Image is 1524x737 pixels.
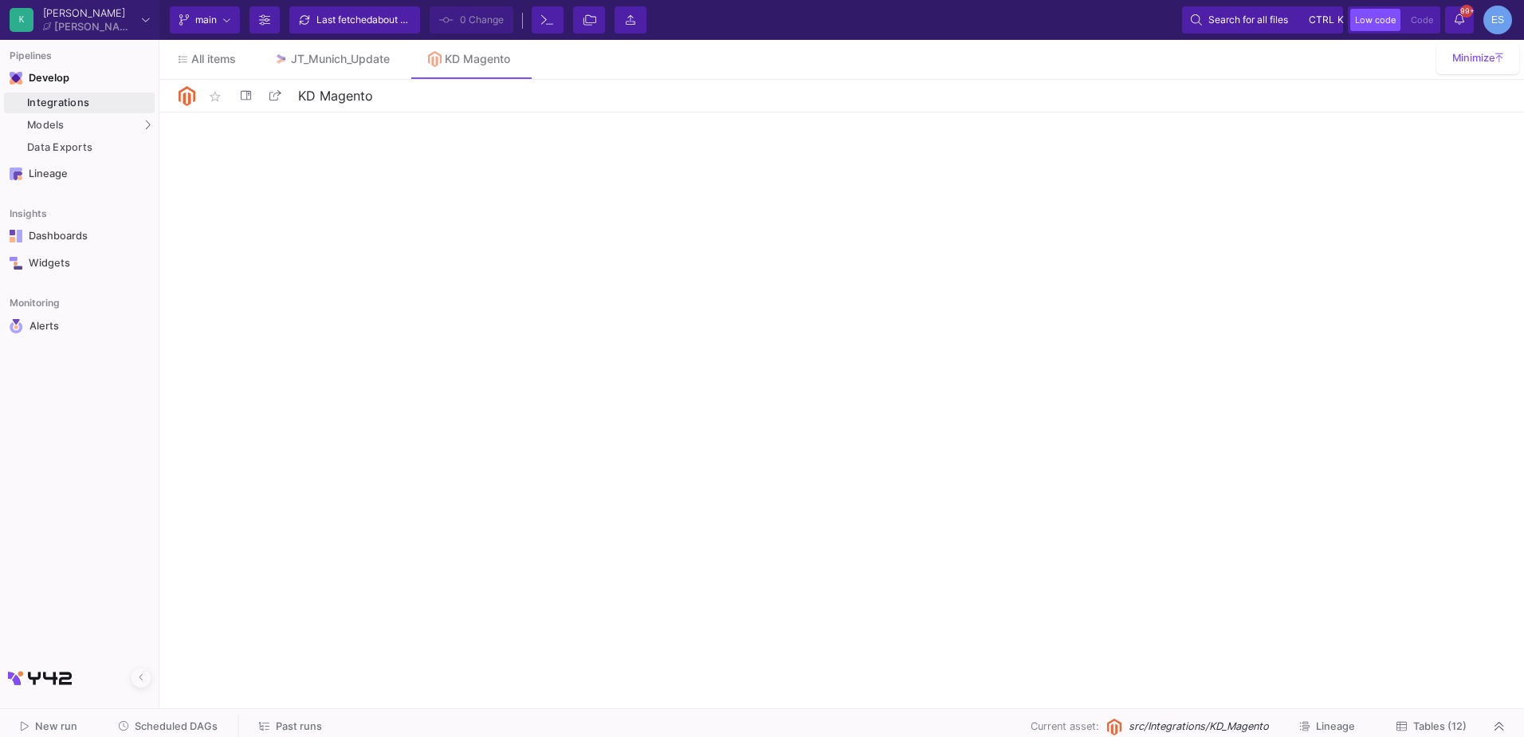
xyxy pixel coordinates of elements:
div: JT_Munich_Update [291,53,390,65]
div: ES [1483,6,1512,34]
img: Logo [179,86,195,106]
a: Navigation iconWidgets [4,250,155,276]
button: main [170,6,240,33]
mat-expansion-panel-header: Navigation iconDevelop [4,65,155,91]
div: Widgets [29,257,132,270]
a: Navigation iconAlerts [4,313,155,340]
span: main [195,8,217,32]
button: Search for all filesctrlk [1182,6,1343,33]
a: Navigation iconLineage [4,161,155,187]
div: K [10,8,33,32]
div: Dashboards [29,230,132,242]
button: ES [1479,6,1512,34]
button: Low code [1350,9,1400,31]
img: Navigation icon [10,72,22,85]
button: 99+ [1445,6,1474,33]
span: Models [27,119,65,132]
mat-icon: star_border [206,87,225,106]
img: Navigation icon [10,257,22,270]
div: [PERSON_NAME] [54,22,136,32]
img: Tab icon [274,53,288,66]
span: Scheduled DAGs [135,720,218,732]
span: Past runs [276,720,322,732]
div: Last fetched [316,8,412,32]
div: Alerts [29,319,133,333]
img: Navigation icon [10,230,22,242]
span: 99+ [1460,5,1473,18]
div: Integrations [27,97,151,109]
img: Navigation icon [10,167,22,180]
button: Code [1406,9,1438,31]
img: Magento via MySQL Amazon RDS [1106,719,1122,735]
div: Lineage [29,167,132,180]
div: [PERSON_NAME] [43,8,136,18]
a: Data Exports [4,137,155,158]
span: New run [35,720,77,732]
a: Navigation iconDashboards [4,223,155,249]
span: Low code [1355,14,1396,26]
img: Tab icon [428,51,442,67]
span: Search for all files [1208,8,1288,32]
span: ctrl [1309,10,1334,30]
button: ctrlk [1304,10,1334,30]
div: KD Magento [445,53,510,65]
span: about 2 hours ago [372,14,452,26]
button: Last fetchedabout 2 hours ago [289,6,420,33]
div: Data Exports [27,141,151,154]
a: Integrations [4,93,155,113]
img: Navigation icon [10,319,23,333]
span: src/Integrations/KD_Magento [1129,719,1269,734]
div: Develop [29,72,53,85]
span: k [1337,10,1344,30]
span: Current asset: [1031,719,1099,734]
span: Tables (12) [1413,720,1467,732]
span: All items [191,53,236,65]
span: Code [1411,14,1433,26]
span: Lineage [1316,720,1355,732]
